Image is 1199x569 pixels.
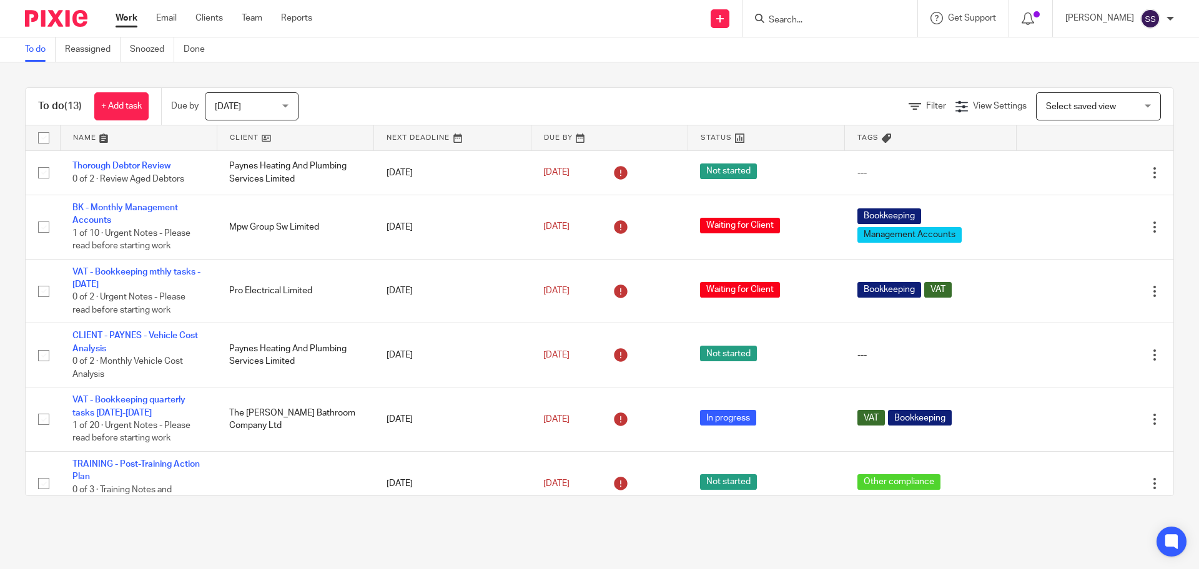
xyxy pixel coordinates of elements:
[116,12,137,24] a: Work
[374,259,531,323] td: [DATE]
[72,175,184,183] span: 0 of 2 · Review Aged Debtors
[543,479,570,488] span: [DATE]
[72,331,198,353] a: CLIENT - PAYNES - Vehicle Cost Analysis
[195,12,223,24] a: Clients
[72,357,183,379] span: 0 of 2 · Monthly Vehicle Cost Analysis
[72,460,200,481] a: TRAINING - Post-Training Action Plan
[543,286,570,295] span: [DATE]
[184,37,214,62] a: Done
[926,102,946,110] span: Filter
[217,323,373,387] td: Paynes Heating And Plumbing Services Limited
[857,474,940,490] span: Other compliance
[72,229,190,251] span: 1 of 10 · Urgent Notes - Please read before starting work
[857,282,921,298] span: Bookkeeping
[857,227,962,243] span: Management Accounts
[1140,9,1160,29] img: svg%3E
[217,387,373,452] td: The [PERSON_NAME] Bathroom Company Ltd
[156,12,177,24] a: Email
[1065,12,1134,24] p: [PERSON_NAME]
[38,100,82,113] h1: To do
[888,410,952,426] span: Bookkeeping
[281,12,312,24] a: Reports
[130,37,174,62] a: Snoozed
[857,134,879,141] span: Tags
[700,282,780,298] span: Waiting for Client
[857,349,1004,361] div: ---
[217,150,373,195] td: Paynes Heating And Plumbing Services Limited
[924,282,952,298] span: VAT
[374,387,531,452] td: [DATE]
[973,102,1027,110] span: View Settings
[948,14,996,22] span: Get Support
[543,168,570,177] span: [DATE]
[217,195,373,259] td: Mpw Group Sw Limited
[72,421,190,443] span: 1 of 20 · Urgent Notes - Please read before starting work
[72,203,178,225] a: BK - Monthly Management Accounts
[72,396,185,417] a: VAT - Bookkeeping quarterly tasks [DATE]-[DATE]
[857,208,921,224] span: Bookkeeping
[1046,102,1116,111] span: Select saved view
[374,195,531,259] td: [DATE]
[857,167,1004,179] div: ---
[171,100,199,112] p: Due by
[72,268,200,289] a: VAT - Bookkeeping mthly tasks - [DATE]
[700,474,757,490] span: Not started
[374,452,531,516] td: [DATE]
[72,293,185,315] span: 0 of 2 · Urgent Notes - Please read before starting work
[700,163,757,179] span: Not started
[242,12,262,24] a: Team
[767,15,880,26] input: Search
[543,351,570,359] span: [DATE]
[65,37,121,62] a: Reassigned
[700,410,756,426] span: In progress
[94,92,149,120] a: + Add task
[215,102,241,111] span: [DATE]
[543,223,570,231] span: [DATE]
[72,162,170,170] a: Thorough Debtor Review
[374,323,531,387] td: [DATE]
[217,259,373,323] td: Pro Electrical Limited
[857,410,885,426] span: VAT
[64,101,82,111] span: (13)
[700,346,757,361] span: Not started
[25,10,87,27] img: Pixie
[72,485,172,507] span: 0 of 3 · Training Notes and Observations
[25,37,56,62] a: To do
[374,150,531,195] td: [DATE]
[543,415,570,424] span: [DATE]
[700,218,780,233] span: Waiting for Client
